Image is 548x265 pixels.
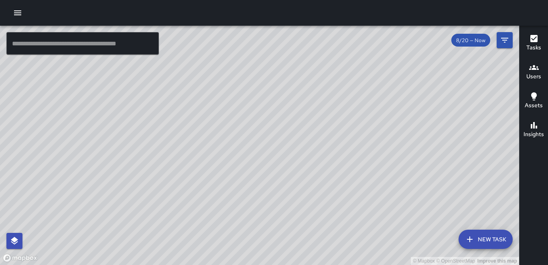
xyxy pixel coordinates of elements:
button: New Task [459,230,513,249]
button: Insights [520,116,548,145]
button: Assets [520,87,548,116]
h6: Insights [524,130,544,139]
h6: Assets [525,101,543,110]
h6: Tasks [526,43,541,52]
button: Tasks [520,29,548,58]
h6: Users [526,72,541,81]
button: Filters [497,32,513,48]
button: Users [520,58,548,87]
span: 8/20 — Now [451,37,490,44]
